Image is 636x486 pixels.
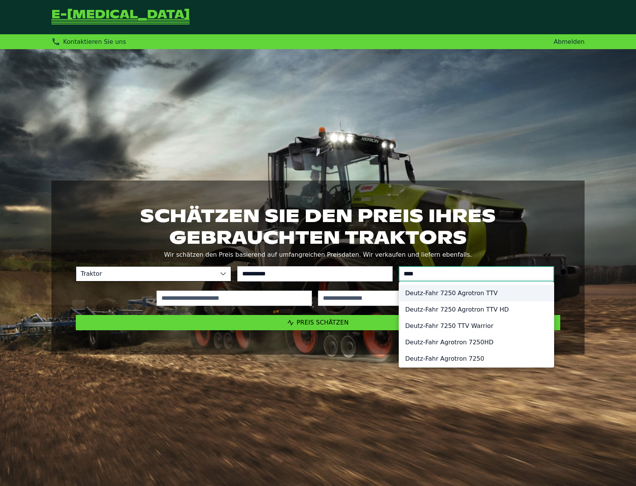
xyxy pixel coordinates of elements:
[63,38,126,45] span: Kontaktieren Sie uns
[399,301,554,318] li: Deutz-Fahr 7250 Agrotron TTV HD
[554,38,585,45] a: Abmelden
[51,37,126,46] div: Kontaktieren Sie uns
[76,315,560,330] button: Preis schätzen
[51,9,190,25] a: Zurück zur Startseite
[297,319,349,326] span: Preis schätzen
[399,334,554,350] li: Deutz-Fahr Agrotron 7250HD
[399,282,554,370] ul: Option List
[399,285,554,301] li: Deutz-Fahr 7250 Agrotron TTV
[399,318,554,334] li: Deutz-Fahr 7250 TTV Warrior
[76,205,560,248] h1: Schätzen Sie den Preis Ihres gebrauchten Traktors
[76,267,216,281] span: Traktor
[399,350,554,367] li: Deutz-Fahr Agrotron 7250
[76,249,560,260] p: Wir schätzen den Preis basierend auf umfangreichen Preisdaten. Wir verkaufen und liefern ebenfalls.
